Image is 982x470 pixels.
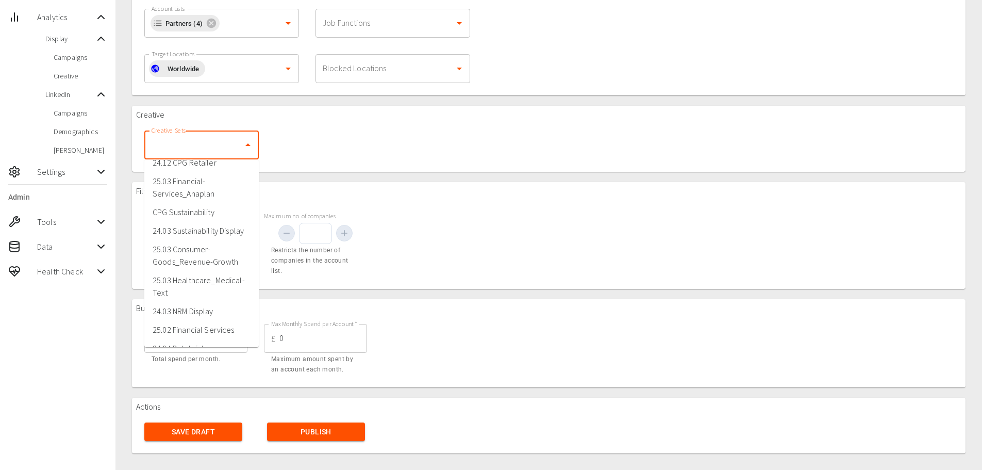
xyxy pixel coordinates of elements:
h3: Budget [136,303,161,313]
h3: Creative [136,110,164,120]
p: Maximum no. of companies [264,212,367,221]
span: Data [37,240,95,253]
button: Open [281,61,295,76]
label: Target Locations [152,50,195,58]
span: Worldwide [161,63,205,75]
li: 24.03 NRM Display [144,302,259,320]
span: Settings [37,166,95,178]
button: Open [281,16,295,30]
p: Total spend per month. [152,354,240,365]
span: Demographics [54,126,107,137]
span: Health Check [37,265,95,278]
div: Partners (4) [151,15,220,31]
h3: Actions [136,402,160,412]
button: Publish [267,423,365,442]
h3: Filter List Options [136,186,193,196]
li: 25.02 Financial Services [144,320,259,339]
span: [PERSON_NAME] [54,145,107,155]
li: 24.12 CPG Retailer [144,153,259,172]
button: Close [241,138,255,152]
span: Campaigns [54,108,107,118]
span: Campaigns [54,52,107,62]
li: 24.04 Databricks x Thorogood - Gen AI [144,339,259,370]
span: Display [45,34,95,44]
p: Restricts the number of companies in the account list. [271,246,360,277]
span: LinkedIn [45,89,95,100]
span: Creative [54,71,107,81]
button: Open [452,61,467,76]
button: Save Draft [144,423,242,442]
span: Analytics [37,11,95,23]
li: 25.03 Consumer-Goods_Revenue-Growth [144,240,259,271]
li: CPG Sustainability [144,203,259,221]
span: Partners (4) [159,18,209,29]
label: Account Lists [152,4,185,13]
li: 24.03 Sustainability Display [144,221,259,240]
p: £ [271,332,275,345]
label: Max Monthly Spend per Account [271,319,357,328]
label: Creative Sets [152,126,186,135]
button: Open [452,16,467,30]
li: 25.03 Healthcare_Medical-Text [144,271,259,302]
p: Maximum amount spent by an account each month. [271,354,360,375]
li: 25.03 Financial-Services_Anaplan [144,172,259,203]
span: Tools [37,216,95,228]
